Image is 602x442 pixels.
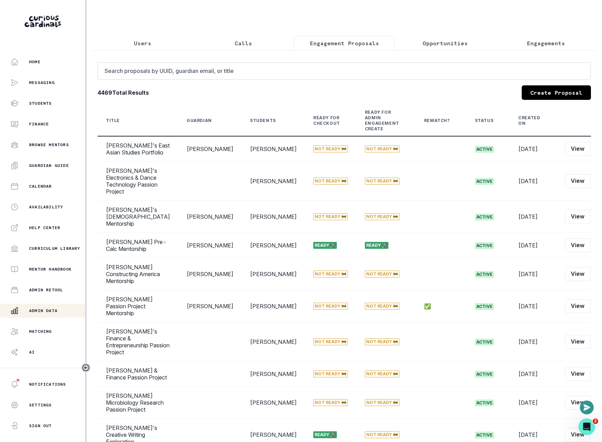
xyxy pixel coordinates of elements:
[510,136,557,162] td: [DATE]
[365,399,399,406] span: Not Ready 🚧
[81,363,90,372] button: Toggle sidebar
[313,178,348,185] span: Not Ready 🚧
[29,204,63,210] p: Availability
[475,214,494,220] span: active
[134,39,151,47] p: Users
[29,246,80,251] p: Curriculum Library
[106,118,120,123] div: Title
[29,184,52,189] p: Calendar
[313,242,337,249] span: Ready 🚀
[242,233,305,258] td: [PERSON_NAME]
[313,145,348,152] span: Not Ready 🚧
[98,88,149,97] b: 4469 Total Results
[565,299,590,313] button: View
[365,178,399,185] span: Not Ready 🚧
[29,423,52,429] p: Sign Out
[365,110,399,132] div: Ready for Admin Engagement Create
[187,118,212,123] div: Guardian
[365,271,399,278] span: Not Ready 🚧
[242,136,305,162] td: [PERSON_NAME]
[313,338,348,345] span: Not Ready 🚧
[475,178,494,185] span: active
[510,201,557,233] td: [DATE]
[475,146,494,153] span: active
[29,349,35,355] p: AI
[178,201,242,233] td: [PERSON_NAME]
[565,267,590,281] button: View
[565,210,590,224] button: View
[565,335,590,349] button: View
[29,121,49,127] p: Finance
[565,367,590,381] button: View
[313,271,348,278] span: Not Ready 🚧
[365,213,399,220] span: Not Ready 🚧
[250,118,276,123] div: Students
[242,322,305,361] td: [PERSON_NAME]
[565,142,590,156] button: View
[510,162,557,201] td: [DATE]
[518,115,540,126] div: Created On
[475,339,494,346] span: active
[424,303,458,310] p: ✅
[313,213,348,220] span: Not Ready 🚧
[29,287,63,293] p: Admin Retool
[313,431,337,438] span: Ready 🚀
[313,370,348,377] span: Not Ready 🚧
[25,16,61,27] img: Curious Cardinals Logo
[424,118,450,123] div: Rematch?
[29,142,69,148] p: Browse Mentors
[510,233,557,258] td: [DATE]
[29,308,57,313] p: Admin Data
[510,290,557,322] td: [DATE]
[29,329,52,334] p: Matching
[565,428,590,442] button: View
[578,419,595,435] iframe: Intercom live chat
[178,136,242,162] td: [PERSON_NAME]
[365,338,399,345] span: Not Ready 🚧
[242,258,305,290] td: [PERSON_NAME]
[510,258,557,290] td: [DATE]
[565,174,590,188] button: View
[178,233,242,258] td: [PERSON_NAME]
[29,225,60,231] p: Help Center
[510,387,557,419] td: [DATE]
[475,118,494,123] div: Status
[242,290,305,322] td: [PERSON_NAME]
[475,242,494,249] span: active
[313,303,348,310] span: Not Ready 🚧
[510,361,557,387] td: [DATE]
[98,387,178,419] td: [PERSON_NAME] Microbiology Research Passion Project
[29,59,41,65] p: Home
[178,258,242,290] td: [PERSON_NAME]
[98,361,178,387] td: [PERSON_NAME] & Finance Passion Project
[527,39,565,47] p: Engagements
[522,85,591,100] a: Create Proposal
[593,419,598,424] span: 2
[98,136,178,162] td: [PERSON_NAME]'s East Asian Studies Portfolio
[29,382,66,387] p: Notifications
[365,242,388,249] span: Ready 🚀
[242,162,305,201] td: [PERSON_NAME]
[310,39,379,47] p: Engagement Proposals
[29,402,52,408] p: Settings
[29,80,55,85] p: Messaging
[365,431,399,438] span: Not Ready 🚧
[313,399,348,406] span: Not Ready 🚧
[475,271,494,278] span: active
[98,258,178,290] td: [PERSON_NAME] Constructing America Mentorship
[98,201,178,233] td: [PERSON_NAME]'s [DEMOGRAPHIC_DATA] Mentorship
[235,39,252,47] p: Calls
[565,238,590,252] button: View
[29,266,72,272] p: Mentor Handbook
[98,322,178,361] td: [PERSON_NAME]'s Finance & Entrepreneurship Passion Project
[29,101,52,106] p: Students
[475,303,494,310] span: active
[475,432,494,439] span: active
[423,39,468,47] p: Opportunities
[178,290,242,322] td: [PERSON_NAME]
[475,371,494,378] span: active
[580,401,594,414] button: Open or close messaging widget
[313,115,340,126] div: Ready for Checkout
[242,201,305,233] td: [PERSON_NAME]
[475,399,494,406] span: active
